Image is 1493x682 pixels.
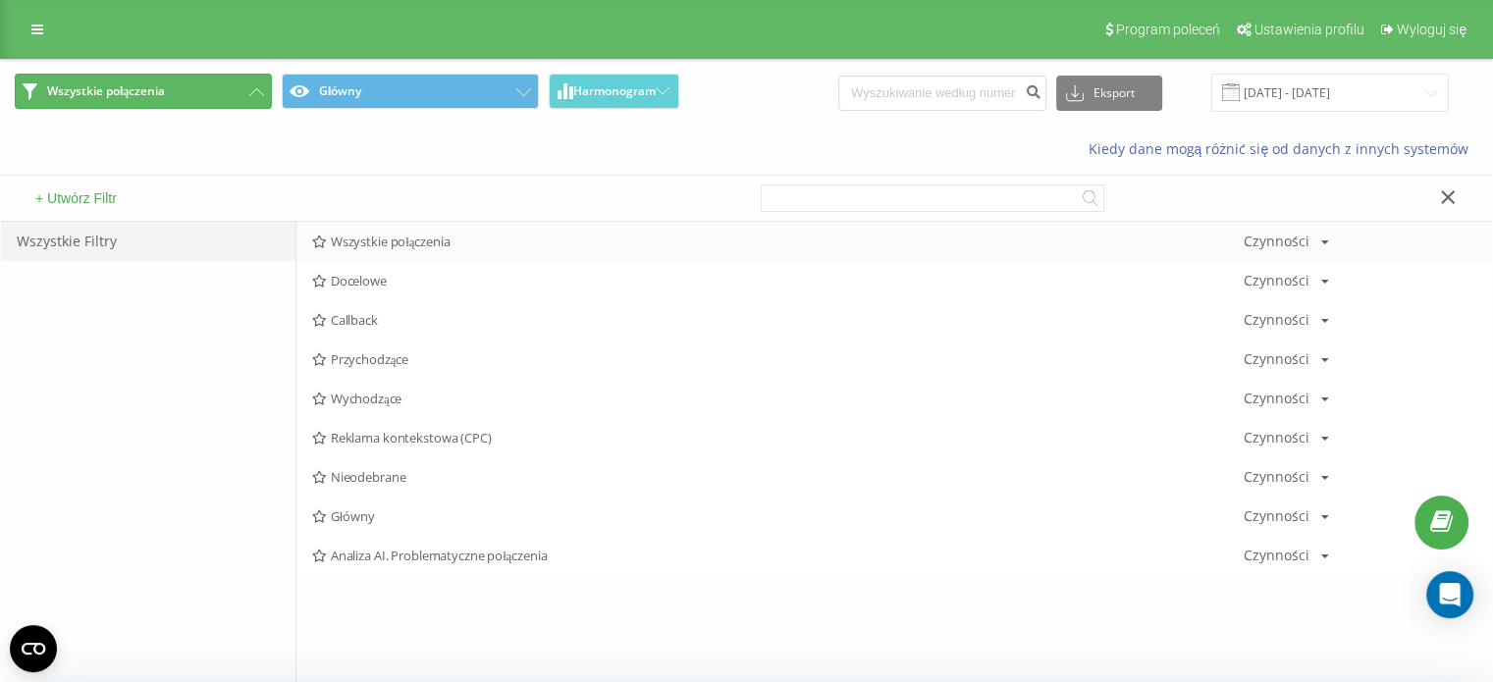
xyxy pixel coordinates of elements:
[1254,22,1364,37] span: Ustawienia profilu
[1244,235,1309,248] div: Czynności
[1244,470,1309,484] div: Czynności
[1244,431,1309,445] div: Czynności
[1397,22,1466,37] span: Wyloguj się
[1244,352,1309,366] div: Czynności
[15,74,272,109] button: Wszystkie połączenia
[312,509,1244,523] span: Główny
[312,431,1244,445] span: Reklama kontekstowa (CPC)
[1088,139,1478,158] a: Kiedy dane mogą różnić się od danych z innych systemów
[29,189,123,207] button: + Utwórz Filtr
[573,84,656,98] span: Harmonogram
[1434,188,1463,209] button: Zamknij
[838,76,1046,111] input: Wyszukiwanie według numeru
[1244,274,1309,288] div: Czynności
[1426,571,1473,618] div: Open Intercom Messenger
[10,625,57,672] button: Open CMP widget
[282,74,539,109] button: Główny
[1056,76,1162,111] button: Eksport
[549,74,679,109] button: Harmonogram
[312,549,1244,562] span: Analiza AI. Problematyczne połączenia
[1244,509,1309,523] div: Czynności
[312,470,1244,484] span: Nieodebrane
[312,352,1244,366] span: Przychodzące
[1,222,295,261] div: Wszystkie Filtry
[1244,392,1309,405] div: Czynności
[1244,313,1309,327] div: Czynności
[1244,549,1309,562] div: Czynności
[47,83,165,99] span: Wszystkie połączenia
[312,274,1244,288] span: Docelowe
[312,392,1244,405] span: Wychodzące
[312,313,1244,327] span: Callback
[1116,22,1220,37] span: Program poleceń
[312,235,1244,248] span: Wszystkie połączenia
